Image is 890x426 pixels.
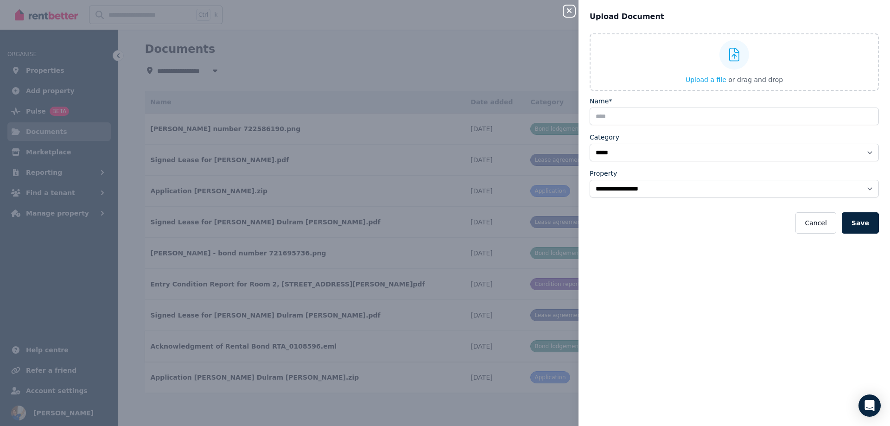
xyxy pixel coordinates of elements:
label: Property [590,169,617,178]
span: Upload Document [590,11,664,22]
button: Save [842,212,879,234]
button: Cancel [795,212,836,234]
button: Upload a file or drag and drop [686,75,783,84]
span: Upload a file [686,76,726,83]
label: Category [590,133,619,142]
div: Open Intercom Messenger [858,394,881,417]
span: or drag and drop [728,76,783,83]
label: Name* [590,96,612,106]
